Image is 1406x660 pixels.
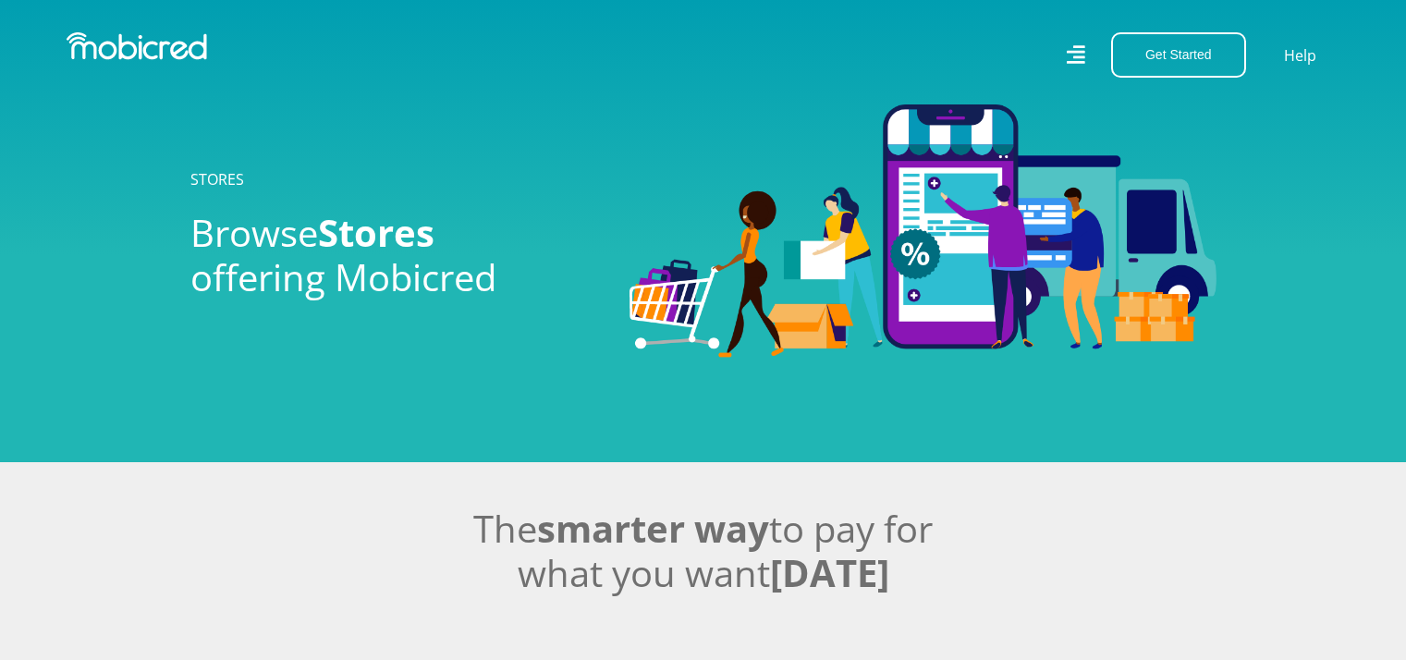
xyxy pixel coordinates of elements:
[1111,32,1246,78] button: Get Started
[67,32,207,60] img: Mobicred
[318,207,434,258] span: Stores
[1283,43,1317,67] a: Help
[190,507,1216,595] h2: The to pay for what you want
[190,211,602,299] h2: Browse offering Mobicred
[630,104,1216,358] img: Stores
[190,169,244,189] a: STORES
[770,547,889,598] span: [DATE]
